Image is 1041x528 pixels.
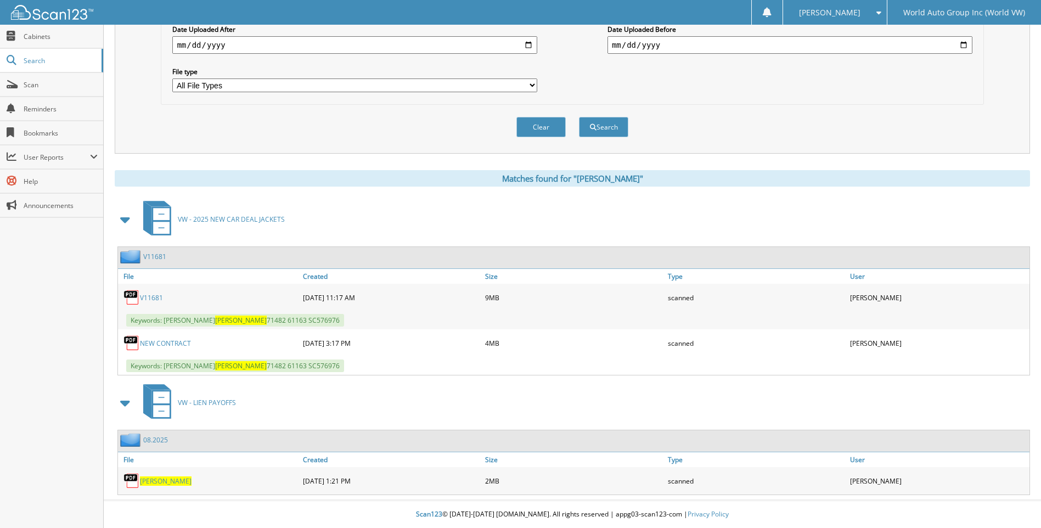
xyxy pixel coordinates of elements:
[482,269,665,284] a: Size
[847,269,1029,284] a: User
[137,198,285,241] a: VW - 2025 NEW CAR DEAL JACKETS
[482,470,665,492] div: 2MB
[24,177,98,186] span: Help
[665,287,847,308] div: scanned
[104,501,1041,528] div: © [DATE]-[DATE] [DOMAIN_NAME]. All rights reserved | appg03-scan123-com |
[140,339,191,348] a: NEW CONTRACT
[118,452,300,467] a: File
[123,473,140,489] img: PDF.png
[482,332,665,354] div: 4MB
[665,332,847,354] div: scanned
[24,32,98,41] span: Cabinets
[607,36,972,54] input: end
[903,9,1025,16] span: World Auto Group Inc (World VW)
[665,269,847,284] a: Type
[24,153,90,162] span: User Reports
[516,117,566,137] button: Clear
[123,335,140,351] img: PDF.png
[799,9,860,16] span: [PERSON_NAME]
[140,293,163,302] a: V11681
[300,287,482,308] div: [DATE] 11:17 AM
[482,452,665,467] a: Size
[115,170,1030,187] div: Matches found for "[PERSON_NAME]"
[11,5,93,20] img: scan123-logo-white.svg
[24,201,98,210] span: Announcements
[126,360,344,372] span: Keywords: [PERSON_NAME] 71482 61163 SC576976
[300,470,482,492] div: [DATE] 1:21 PM
[120,250,143,263] img: folder2.png
[300,332,482,354] div: [DATE] 3:17 PM
[300,269,482,284] a: Created
[215,361,267,370] span: [PERSON_NAME]
[416,509,442,519] span: Scan123
[123,289,140,306] img: PDF.png
[24,128,98,138] span: Bookmarks
[847,287,1029,308] div: [PERSON_NAME]
[986,475,1041,528] iframe: Chat Widget
[143,252,166,261] a: V11681
[143,435,168,445] a: 08.2025
[688,509,729,519] a: Privacy Policy
[482,287,665,308] div: 9MB
[140,476,192,486] a: [PERSON_NAME]
[847,452,1029,467] a: User
[178,215,285,224] span: VW - 2025 NEW CAR DEAL JACKETS
[300,452,482,467] a: Created
[665,452,847,467] a: Type
[215,316,267,325] span: [PERSON_NAME]
[118,269,300,284] a: File
[137,381,236,424] a: VW - LIEN PAYOFFS
[120,433,143,447] img: folder2.png
[847,332,1029,354] div: [PERSON_NAME]
[126,314,344,327] span: Keywords: [PERSON_NAME] 71482 61163 SC576976
[24,104,98,114] span: Reminders
[172,36,537,54] input: start
[665,470,847,492] div: scanned
[24,80,98,89] span: Scan
[24,56,96,65] span: Search
[172,67,537,76] label: File type
[847,470,1029,492] div: [PERSON_NAME]
[172,25,537,34] label: Date Uploaded After
[579,117,628,137] button: Search
[178,398,236,407] span: VW - LIEN PAYOFFS
[607,25,972,34] label: Date Uploaded Before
